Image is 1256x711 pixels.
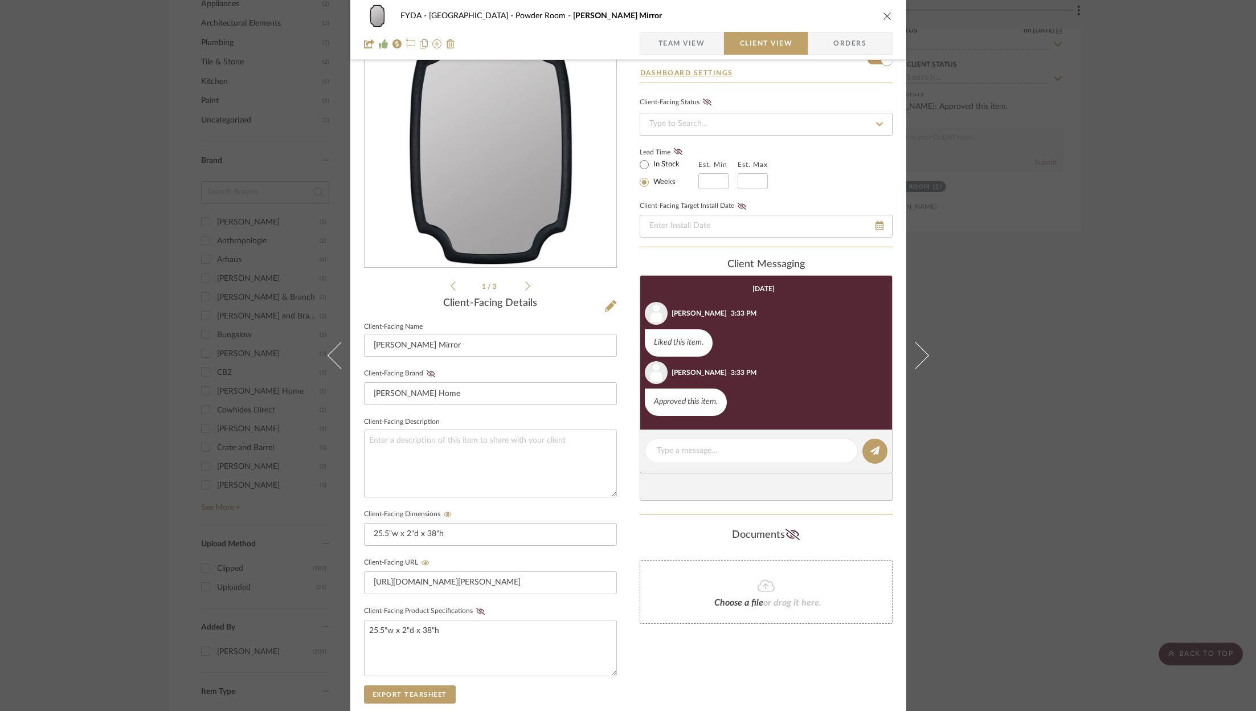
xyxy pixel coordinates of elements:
[364,685,456,704] button: Export Tearsheet
[364,5,391,27] img: f59b84e4-f2f6-4e9b-a995-2b3010392736_48x40.jpg
[645,389,727,416] div: Approved this item.
[364,419,440,425] label: Client-Facing Description
[658,32,705,55] span: Team View
[364,523,617,546] input: Enter item dimensions
[400,12,516,20] span: FYDA - [GEOGRAPHIC_DATA]
[670,146,686,158] button: Lead Time
[640,147,698,157] label: Lead Time
[645,302,668,325] img: user_avatar.png
[364,607,488,615] label: Client-Facing Product Specifications
[423,370,439,378] button: Client-Facing Brand
[714,598,763,607] span: Choose a file
[731,308,756,318] div: 3:33 PM
[752,285,775,293] div: [DATE]
[882,11,893,21] button: close
[418,559,433,567] button: Client-Facing URL
[651,177,676,187] label: Weeks
[364,370,439,378] label: Client-Facing Brand
[364,510,456,518] label: Client-Facing Dimensions
[640,113,893,136] input: Type to Search…
[645,329,713,357] div: Liked this item.
[672,308,727,318] div: [PERSON_NAME]
[738,161,768,169] label: Est. Max
[821,32,879,55] span: Orders
[740,32,792,55] span: Client View
[364,324,423,330] label: Client-Facing Name
[640,97,715,108] div: Client-Facing Status
[640,202,750,210] label: Client-Facing Target Install Date
[763,598,821,607] span: or drag it here.
[364,334,617,357] input: Enter Client-Facing Item Name
[672,367,727,378] div: [PERSON_NAME]
[731,367,756,378] div: 3:33 PM
[473,607,488,615] button: Client-Facing Product Specifications
[698,161,727,169] label: Est. Min
[651,160,680,170] label: In Stock
[446,39,455,48] img: Remove from project
[640,215,893,238] input: Enter Install Date
[640,526,893,544] div: Documents
[573,12,662,20] span: [PERSON_NAME] Mirror
[364,559,433,567] label: Client-Facing URL
[365,21,616,268] div: 0
[640,157,698,189] mat-radio-group: Select item type
[364,571,617,594] input: Enter item URL
[404,21,576,268] img: f59b84e4-f2f6-4e9b-a995-2b3010392736_436x436.jpg
[640,259,893,271] div: client Messaging
[645,361,668,384] img: user_avatar.png
[440,510,456,518] button: Client-Facing Dimensions
[364,382,617,405] input: Enter Client-Facing Brand
[516,12,573,20] span: Powder Room
[364,297,617,310] div: Client-Facing Details
[482,283,488,290] span: 1
[640,68,734,78] button: Dashboard Settings
[488,283,493,290] span: /
[734,202,750,210] button: Client-Facing Target Install Date
[493,283,498,290] span: 3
